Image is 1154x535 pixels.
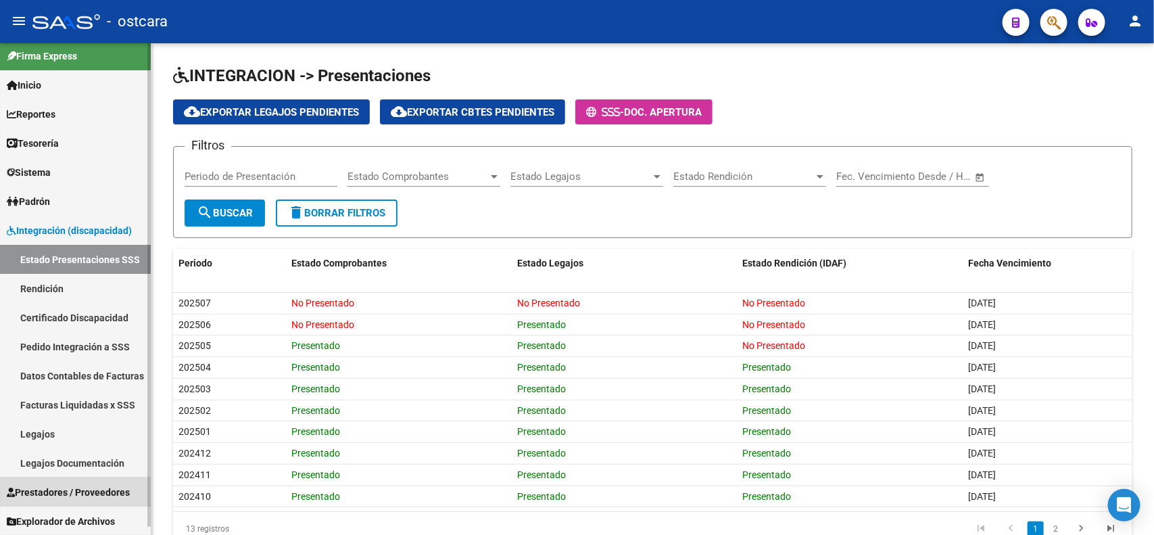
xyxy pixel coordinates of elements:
[743,426,792,437] span: Presentado
[11,13,27,29] mat-icon: menu
[291,491,340,502] span: Presentado
[512,249,738,278] datatable-header-cell: Estado Legajos
[107,7,168,37] span: - ostcara
[517,362,566,373] span: Presentado
[291,383,340,394] span: Presentado
[510,170,651,183] span: Estado Legajos
[173,99,370,124] button: Exportar Legajos Pendientes
[517,469,566,480] span: Presentado
[391,106,554,118] span: Exportar Cbtes Pendientes
[291,469,340,480] span: Presentado
[517,491,566,502] span: Presentado
[969,319,996,330] span: [DATE]
[517,426,566,437] span: Presentado
[184,106,359,118] span: Exportar Legajos Pendientes
[178,383,211,394] span: 202503
[743,405,792,416] span: Presentado
[517,405,566,416] span: Presentado
[291,340,340,351] span: Presentado
[291,362,340,373] span: Presentado
[624,106,702,118] span: Doc. Apertura
[903,170,969,183] input: Fecha fin
[743,258,847,269] span: Estado Rendición (IDAF)
[575,99,713,124] button: -Doc. Apertura
[173,249,286,278] datatable-header-cell: Periodo
[197,207,253,219] span: Buscar
[7,165,51,180] span: Sistema
[7,78,41,93] span: Inicio
[291,405,340,416] span: Presentado
[1108,489,1140,521] div: Open Intercom Messenger
[969,469,996,480] span: [DATE]
[178,258,212,269] span: Periodo
[173,66,431,85] span: INTEGRACION -> Presentaciones
[743,383,792,394] span: Presentado
[743,491,792,502] span: Presentado
[178,340,211,351] span: 202505
[969,426,996,437] span: [DATE]
[743,362,792,373] span: Presentado
[178,298,211,308] span: 202507
[969,362,996,373] span: [DATE]
[7,107,55,122] span: Reportes
[743,340,806,351] span: No Presentado
[178,448,211,459] span: 202412
[969,340,996,351] span: [DATE]
[291,448,340,459] span: Presentado
[286,249,512,278] datatable-header-cell: Estado Comprobantes
[178,319,211,330] span: 202506
[380,99,565,124] button: Exportar Cbtes Pendientes
[517,298,580,308] span: No Presentado
[7,136,59,151] span: Tesorería
[185,136,231,155] h3: Filtros
[517,258,583,269] span: Estado Legajos
[963,249,1132,278] datatable-header-cell: Fecha Vencimiento
[178,426,211,437] span: 202501
[178,469,211,480] span: 202411
[7,485,130,500] span: Prestadores / Proveedores
[969,258,1052,269] span: Fecha Vencimiento
[178,405,211,416] span: 202502
[969,405,996,416] span: [DATE]
[7,49,77,64] span: Firma Express
[184,103,200,120] mat-icon: cloud_download
[738,249,963,278] datatable-header-cell: Estado Rendición (IDAF)
[1127,13,1143,29] mat-icon: person
[178,491,211,502] span: 202410
[969,298,996,308] span: [DATE]
[291,298,354,308] span: No Presentado
[586,106,624,118] span: -
[836,170,891,183] input: Fecha inicio
[743,298,806,308] span: No Presentado
[743,319,806,330] span: No Presentado
[969,448,996,459] span: [DATE]
[288,204,304,220] mat-icon: delete
[291,319,354,330] span: No Presentado
[673,170,814,183] span: Estado Rendición
[197,204,213,220] mat-icon: search
[743,448,792,459] span: Presentado
[178,362,211,373] span: 202504
[517,383,566,394] span: Presentado
[7,223,132,238] span: Integración (discapacidad)
[7,514,115,529] span: Explorador de Archivos
[391,103,407,120] mat-icon: cloud_download
[276,200,398,227] button: Borrar Filtros
[291,426,340,437] span: Presentado
[973,170,988,185] button: Open calendar
[969,383,996,394] span: [DATE]
[517,448,566,459] span: Presentado
[347,170,488,183] span: Estado Comprobantes
[291,258,387,269] span: Estado Comprobantes
[969,491,996,502] span: [DATE]
[517,340,566,351] span: Presentado
[288,207,385,219] span: Borrar Filtros
[743,469,792,480] span: Presentado
[517,319,566,330] span: Presentado
[185,200,265,227] button: Buscar
[7,194,50,209] span: Padrón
